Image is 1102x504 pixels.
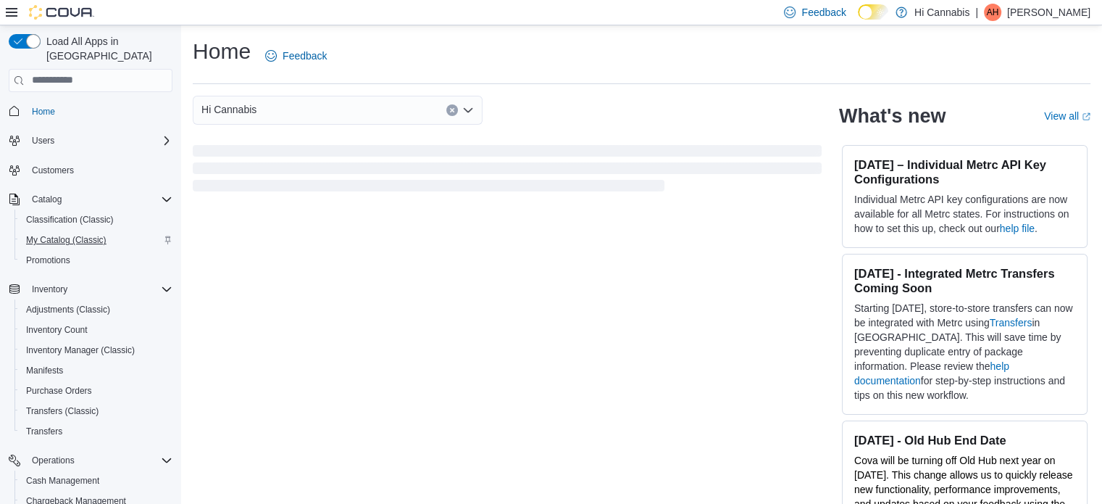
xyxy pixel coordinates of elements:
[854,157,1075,186] h3: [DATE] – Individual Metrc API Key Configurations
[854,360,1009,387] a: help documentation
[854,266,1075,295] h3: [DATE] - Integrated Metrc Transfers Coming Soon
[854,433,1075,447] h3: [DATE] - Old Hub End Date
[3,279,178,299] button: Inventory
[854,301,1075,402] p: Starting [DATE], store-to-store transfers can now be integrated with Metrc using in [GEOGRAPHIC_D...
[26,234,107,246] span: My Catalog (Classic)
[20,342,141,359] a: Inventory Manager (Classic)
[26,324,88,336] span: Inventory Count
[26,162,80,179] a: Customers
[20,231,112,249] a: My Catalog (Classic)
[26,132,60,149] button: Users
[20,362,69,379] a: Manifests
[26,191,67,208] button: Catalog
[26,452,80,469] button: Operations
[14,401,178,421] button: Transfers (Classic)
[41,34,172,63] span: Load All Apps in [GEOGRAPHIC_DATA]
[14,471,178,491] button: Cash Management
[32,194,62,205] span: Catalog
[1007,4,1090,21] p: [PERSON_NAME]
[14,421,178,442] button: Transfers
[26,102,172,120] span: Home
[975,4,978,21] p: |
[32,135,54,146] span: Users
[14,299,178,320] button: Adjustments (Classic)
[14,340,178,360] button: Inventory Manager (Classic)
[462,104,474,116] button: Open list of options
[20,211,172,228] span: Classification (Classic)
[193,37,251,66] h1: Home
[1082,112,1090,121] svg: External link
[20,472,105,489] a: Cash Management
[193,148,822,194] span: Loading
[14,230,178,250] button: My Catalog (Classic)
[26,281,172,298] span: Inventory
[26,161,172,179] span: Customers
[20,342,172,359] span: Inventory Manager (Classic)
[26,405,99,417] span: Transfers (Classic)
[32,165,74,176] span: Customers
[914,4,969,21] p: Hi Cannabis
[20,423,172,440] span: Transfers
[259,41,333,70] a: Feedback
[26,365,63,376] span: Manifests
[446,104,458,116] button: Clear input
[801,5,846,20] span: Feedback
[20,402,104,420] a: Transfers (Classic)
[14,320,178,340] button: Inventory Count
[32,106,55,117] span: Home
[32,284,67,295] span: Inventory
[984,4,1001,21] div: Amy Houle
[32,455,75,466] span: Operations
[20,402,172,420] span: Transfers (Classic)
[3,101,178,122] button: Home
[29,5,94,20] img: Cova
[20,362,172,379] span: Manifests
[26,452,172,469] span: Operations
[26,426,62,437] span: Transfers
[20,382,172,400] span: Purchase Orders
[20,231,172,249] span: My Catalog (Classic)
[26,214,114,226] span: Classification (Classic)
[201,101,256,118] span: Hi Cannabis
[20,472,172,489] span: Cash Management
[20,382,98,400] a: Purchase Orders
[26,281,73,298] button: Inventory
[20,252,76,269] a: Promotions
[1044,110,1090,122] a: View allExternal link
[26,304,110,315] span: Adjustments (Classic)
[858,4,888,20] input: Dark Mode
[26,255,70,266] span: Promotions
[987,4,999,21] span: AH
[20,423,68,440] a: Transfers
[20,321,172,339] span: Inventory Count
[990,317,1032,329] a: Transfers
[26,191,172,208] span: Catalog
[26,344,135,356] span: Inventory Manager (Classic)
[20,301,116,318] a: Adjustments (Classic)
[20,252,172,269] span: Promotions
[14,360,178,381] button: Manifests
[26,475,99,487] span: Cash Management
[14,381,178,401] button: Purchase Orders
[3,131,178,151] button: Users
[26,103,61,120] a: Home
[3,450,178,471] button: Operations
[3,160,178,181] button: Customers
[14,210,178,230] button: Classification (Classic)
[20,321,93,339] a: Inventory Count
[14,250,178,270] button: Promotions
[283,49,327,63] span: Feedback
[20,211,120,228] a: Classification (Classic)
[20,301,172,318] span: Adjustments (Classic)
[26,385,92,397] span: Purchase Orders
[26,132,172,149] span: Users
[854,192,1075,236] p: Individual Metrc API key configurations are now available for all Metrc states. For instructions ...
[3,189,178,210] button: Catalog
[839,104,946,128] h2: What's new
[1000,223,1035,234] a: help file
